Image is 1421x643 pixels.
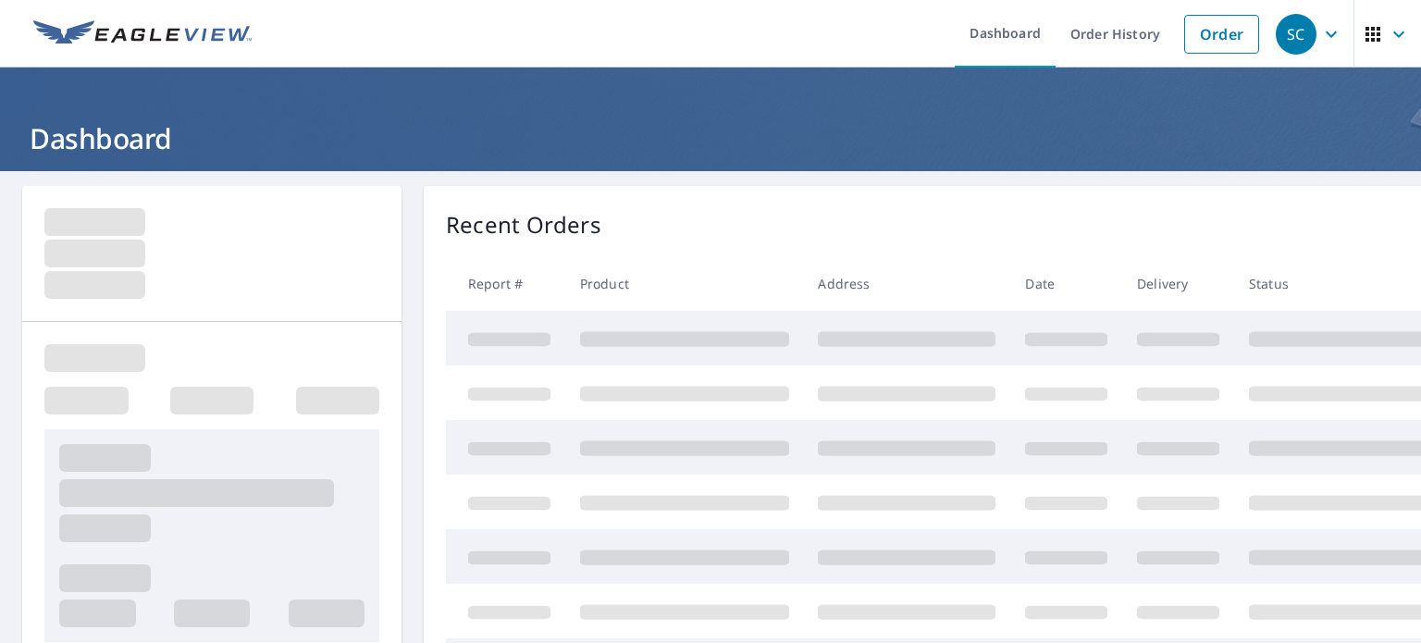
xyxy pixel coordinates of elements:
[1010,256,1122,311] th: Date
[446,208,601,241] p: Recent Orders
[1184,15,1259,54] a: Order
[22,119,1399,157] h1: Dashboard
[803,256,1010,311] th: Address
[565,256,804,311] th: Product
[33,20,252,48] img: EV Logo
[446,256,565,311] th: Report #
[1276,14,1316,55] div: SC
[1122,256,1234,311] th: Delivery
